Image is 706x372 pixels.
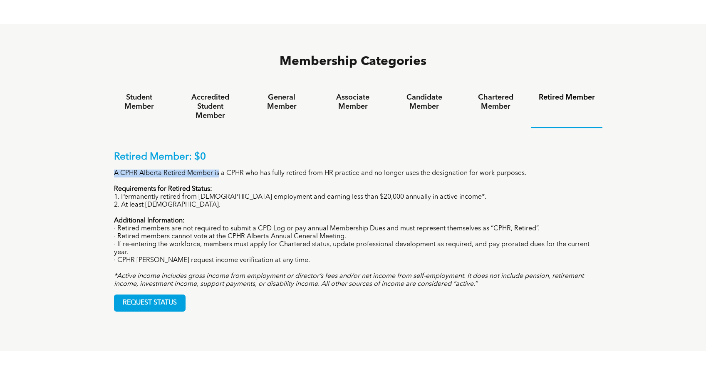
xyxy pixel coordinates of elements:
[325,93,381,111] h4: Associate Member
[114,295,185,311] span: REQUEST STATUS
[396,93,452,111] h4: Candidate Member
[114,201,592,209] p: 2. At least [DEMOGRAPHIC_DATA].
[114,193,592,201] p: 1. Permanently retired from [DEMOGRAPHIC_DATA] employment and earning less than $20,000 annually ...
[114,295,186,312] a: REQUEST STATUS
[114,186,212,192] strong: Requirements for Retired Status:
[114,273,584,287] em: *Active income includes gross income from employment or director’s fees and/or net income from se...
[114,257,592,265] p: · CPHR [PERSON_NAME] request income verification at any time.
[280,55,426,68] span: Membership Categories
[114,225,592,233] p: · Retired members are not required to submit a CPD Log or pay annual Membership Dues and must rep...
[114,233,592,241] p: · Retired members cannot vote at the CPHR Alberta Annual General Meeting.
[182,93,238,120] h4: Accredited Student Member
[539,93,595,102] h4: Retired Member
[111,93,167,111] h4: Student Member
[114,151,592,163] p: Retired Member: $0
[468,93,524,111] h4: Chartered Member
[253,93,310,111] h4: General Member
[114,217,185,224] strong: Additional Information:
[114,170,592,177] p: A CPHR Alberta Retired Member is a CPHR who has fully retired from HR practice and no longer uses...
[114,241,592,257] p: · If re-entering the workforce, members must apply for Chartered status, update professional deve...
